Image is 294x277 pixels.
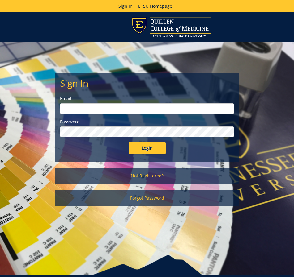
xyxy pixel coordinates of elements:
[60,96,234,102] label: Email
[60,119,234,125] label: Password
[55,168,239,184] a: Not Registered?
[55,190,239,206] a: Forgot Password
[135,3,175,9] a: ETSU Homepage
[129,142,166,154] input: Login
[118,3,133,9] a: Sign In
[29,3,265,9] p: |
[60,78,234,88] h2: Sign In
[132,17,211,37] img: ETSU logo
